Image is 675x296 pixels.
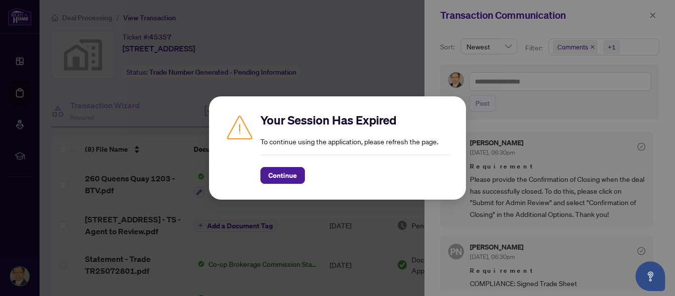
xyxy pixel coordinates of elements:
div: To continue using the application, please refresh the page. [260,112,450,184]
img: Caution icon [225,112,254,142]
span: Continue [268,168,297,183]
h2: Your Session Has Expired [260,112,450,128]
button: Open asap [635,261,665,291]
button: Continue [260,167,305,184]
